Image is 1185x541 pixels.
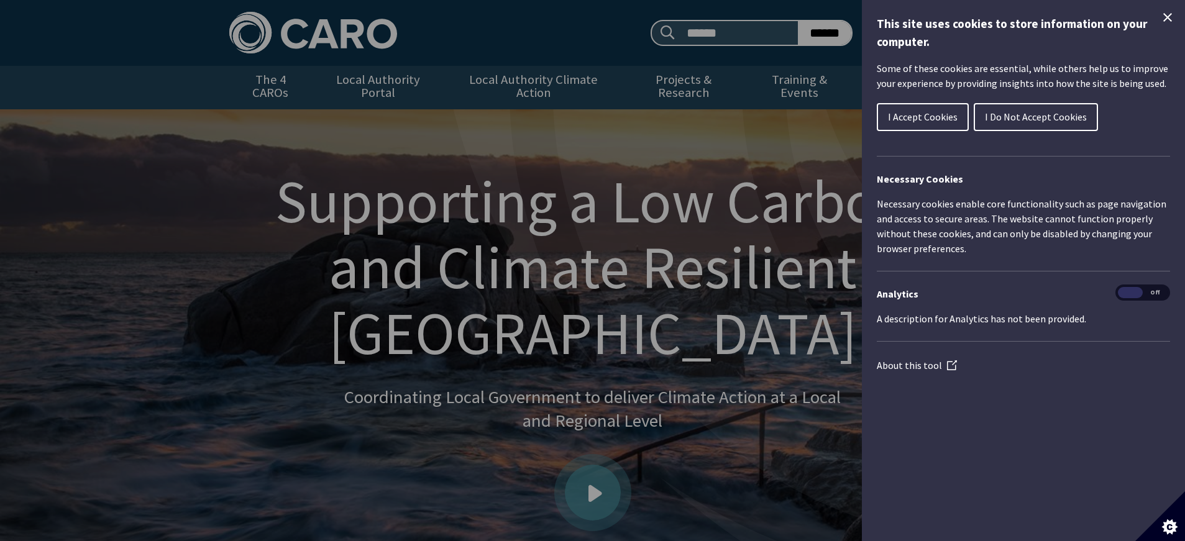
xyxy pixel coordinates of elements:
button: Close Cookie Control [1160,10,1175,25]
h1: This site uses cookies to store information on your computer. [877,15,1170,51]
button: I Accept Cookies [877,103,969,131]
button: I Do Not Accept Cookies [974,103,1098,131]
button: Set cookie preferences [1135,491,1185,541]
h2: Necessary Cookies [877,171,1170,186]
span: On [1118,287,1143,299]
span: Off [1143,287,1168,299]
p: Necessary cookies enable core functionality such as page navigation and access to secure areas. T... [877,196,1170,256]
span: I Do Not Accept Cookies [985,111,1087,123]
a: About this tool [877,359,957,371]
span: I Accept Cookies [888,111,958,123]
p: Some of these cookies are essential, while others help us to improve your experience by providing... [877,61,1170,91]
p: A description for Analytics has not been provided. [877,311,1170,326]
h3: Analytics [877,286,1170,301]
